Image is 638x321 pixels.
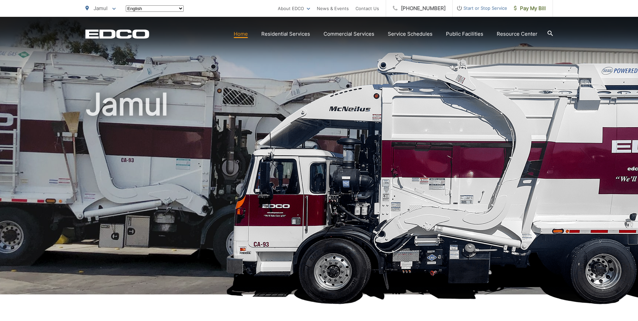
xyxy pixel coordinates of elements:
[324,30,374,38] a: Commercial Services
[514,4,546,12] span: Pay My Bill
[446,30,483,38] a: Public Facilities
[497,30,537,38] a: Resource Center
[93,5,108,11] span: Jamul
[234,30,248,38] a: Home
[388,30,433,38] a: Service Schedules
[355,4,379,12] a: Contact Us
[261,30,310,38] a: Residential Services
[126,5,184,12] select: Select a language
[317,4,349,12] a: News & Events
[85,87,553,300] h1: Jamul
[85,29,149,39] a: EDCD logo. Return to the homepage.
[278,4,310,12] a: About EDCO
